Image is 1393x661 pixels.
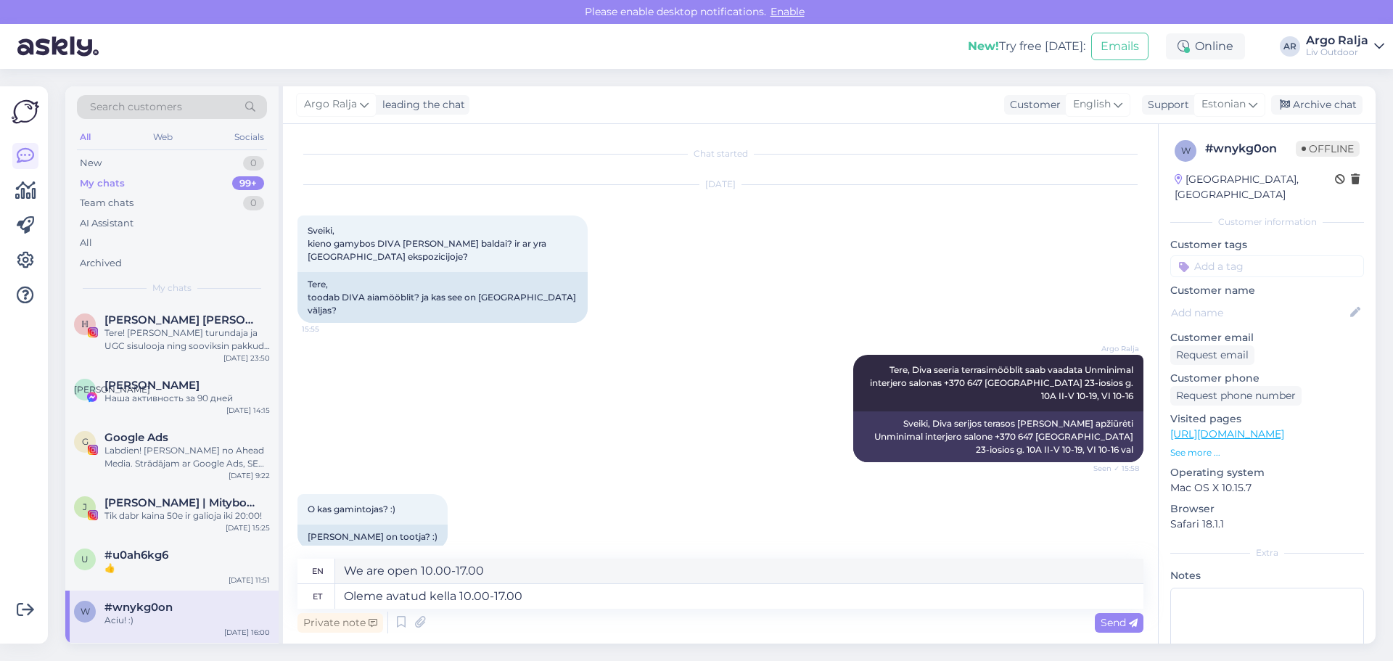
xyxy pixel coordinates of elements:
div: Chat started [297,147,1143,160]
b: New! [968,39,999,53]
div: Liv Outdoor [1306,46,1368,58]
a: [URL][DOMAIN_NAME] [1170,427,1284,440]
span: w [81,606,90,617]
div: AR [1280,36,1300,57]
div: All [77,128,94,147]
div: [DATE] 23:50 [223,353,270,364]
span: Александр Коробов [104,379,200,392]
span: Google Ads [104,431,168,444]
span: Send [1101,616,1138,629]
span: J [83,501,87,512]
span: Seen ✓ 15:58 [1085,463,1139,474]
p: Visited pages [1170,411,1364,427]
span: Search customers [90,99,182,115]
div: Team chats [80,196,133,210]
div: Archive chat [1271,95,1363,115]
div: Socials [231,128,267,147]
div: [DATE] [297,178,1143,191]
div: et [313,584,322,609]
span: w [1181,145,1191,156]
span: #u0ah6kg6 [104,549,168,562]
div: [DATE] 9:22 [229,470,270,481]
div: Archived [80,256,122,271]
div: Try free [DATE]: [968,38,1085,55]
span: ℍ𝕖𝕝𝕖𝕟𝕖 𝕄𝕒𝕣𝕚𝕖 [104,313,255,327]
span: u [81,554,89,564]
span: English [1073,97,1111,112]
span: Argo Ralja [1085,343,1139,354]
div: # wnykg0on [1205,140,1296,157]
div: leading the chat [377,97,465,112]
div: AI Assistant [80,216,133,231]
span: Argo Ralja [304,97,357,112]
span: Tere, Diva seeria terrasimööblit saab vaadata Unminimal interjero salonas +370 647 [GEOGRAPHIC_DA... [870,364,1135,401]
div: All [80,236,92,250]
div: Tere! [PERSON_NAME] turundaja ja UGC sisulooja ning sooviksin pakkuda Teile võimalust teha koostö... [104,327,270,353]
div: 👍 [104,562,270,575]
div: Sveiki, Diva serijos terasos [PERSON_NAME] apžiūrėti Unminimal interjero salone +370 647 [GEOGRAP... [853,411,1143,462]
div: Наша активность за 90 дней [104,392,270,405]
img: Askly Logo [12,98,39,126]
p: Mac OS X 10.15.7 [1170,480,1364,496]
span: ℍ [81,319,89,329]
span: #wnykg0on [104,601,173,614]
p: Safari 18.1.1 [1170,517,1364,532]
div: New [80,156,102,171]
span: Offline [1296,141,1360,157]
div: Online [1166,33,1245,59]
div: 0 [243,196,264,210]
div: Tere, toodab DIVA aiamööblit? ja kas see on [GEOGRAPHIC_DATA] väljas? [297,272,588,323]
div: Support [1142,97,1189,112]
div: [DATE] 16:00 [224,627,270,638]
span: Sveiki, kieno gamybos DIVA [PERSON_NAME] baldai? ir ar yra [GEOGRAPHIC_DATA] ekspozicijoje? [308,225,548,262]
span: O kas gamintojas? :) [308,504,395,514]
span: [PERSON_NAME] [74,384,150,395]
p: Notes [1170,568,1364,583]
span: G [82,436,89,447]
div: Extra [1170,546,1364,559]
input: Add name [1171,305,1347,321]
input: Add a tag [1170,255,1364,277]
div: Web [150,128,176,147]
div: My chats [80,176,125,191]
textarea: We are open 10.00-17.00 [335,559,1143,583]
p: Customer tags [1170,237,1364,253]
div: 99+ [232,176,264,191]
textarea: Oleme avatud kella 10.00-17.00 [335,584,1143,609]
span: 15:55 [302,324,356,334]
div: [DATE] 15:25 [226,522,270,533]
a: Argo RaljaLiv Outdoor [1306,35,1384,58]
span: My chats [152,282,192,295]
p: See more ... [1170,446,1364,459]
p: Operating system [1170,465,1364,480]
span: Enable [766,5,809,18]
div: Labdien! [PERSON_NAME] no Ahead Media. Strādājam ar Google Ads, SEO un mājaslapu izveidi un uzlab... [104,444,270,470]
div: Tik dabr kaina 50e ir galioja iki 20:00! [104,509,270,522]
div: [GEOGRAPHIC_DATA], [GEOGRAPHIC_DATA] [1175,172,1335,202]
p: Customer name [1170,283,1364,298]
p: Customer phone [1170,371,1364,386]
div: [DATE] 14:15 [226,405,270,416]
div: Customer information [1170,215,1364,229]
div: en [312,559,324,583]
div: Argo Ralja [1306,35,1368,46]
div: Aciu! :) [104,614,270,627]
div: [DATE] 11:51 [229,575,270,586]
div: 0 [243,156,264,171]
button: Emails [1091,33,1148,60]
div: Request email [1170,345,1254,365]
div: Request phone number [1170,386,1302,406]
div: Private note [297,613,383,633]
p: Customer email [1170,330,1364,345]
span: Jacinta Baltauskaitė | Mitybos specialistė | SUPER MAMA 🚀 [104,496,255,509]
p: Browser [1170,501,1364,517]
div: [PERSON_NAME] on tootja? :) [297,525,448,549]
div: Customer [1004,97,1061,112]
span: Estonian [1201,97,1246,112]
